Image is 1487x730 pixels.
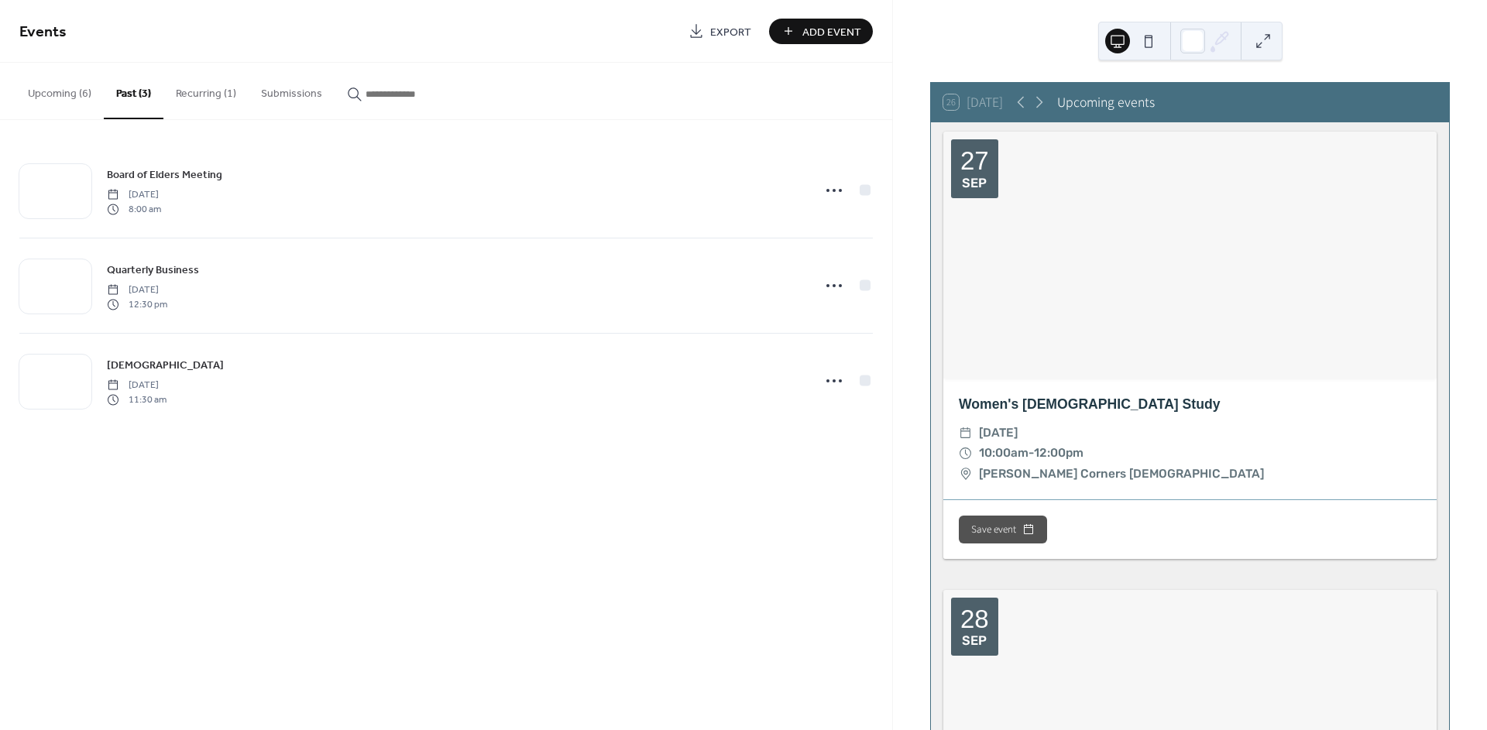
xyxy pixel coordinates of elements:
[979,423,1018,443] span: [DATE]
[107,379,167,392] span: [DATE]
[163,63,249,118] button: Recurring (1)
[962,635,987,648] div: Sep
[959,516,1047,543] button: Save event
[1057,92,1155,112] div: Upcoming events
[802,24,861,40] span: Add Event
[107,283,167,297] span: [DATE]
[1029,443,1034,463] span: -
[769,19,873,44] button: Add Event
[107,262,199,279] span: Quarterly Business
[1034,443,1083,463] span: 12:00pm
[959,443,973,463] div: ​
[979,443,1029,463] span: 10:00am
[19,17,67,47] span: Events
[249,63,335,118] button: Submissions
[107,392,167,406] span: 11:30 am
[960,606,989,632] div: 28
[979,464,1264,484] span: [PERSON_NAME] Corners [DEMOGRAPHIC_DATA]
[15,63,104,118] button: Upcoming (6)
[959,423,973,443] div: ​
[959,464,973,484] div: ​
[107,166,222,183] a: Board of Elders Meeting
[960,148,989,173] div: 27
[107,202,161,216] span: 8:00 am
[677,19,763,44] a: Export
[107,167,222,183] span: Board of Elders Meeting
[104,63,163,119] button: Past (3)
[107,261,199,279] a: Quarterly Business
[710,24,751,40] span: Export
[107,297,167,311] span: 12:30 pm
[943,394,1437,414] div: Women's [DEMOGRAPHIC_DATA] Study
[962,177,987,190] div: Sep
[107,358,224,374] span: [DEMOGRAPHIC_DATA]
[107,188,161,202] span: [DATE]
[107,356,224,374] a: [DEMOGRAPHIC_DATA]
